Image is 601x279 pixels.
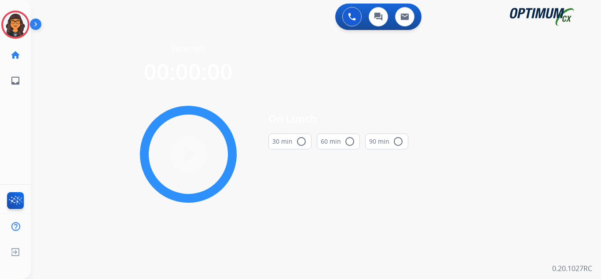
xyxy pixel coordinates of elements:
button: 30 min [268,134,311,149]
mat-icon: inbox [10,75,21,86]
mat-icon: radio_button_unchecked [344,136,355,147]
mat-icon: radio_button_unchecked [296,136,307,147]
img: avatar [3,12,28,37]
mat-icon: radio_button_unchecked [393,136,403,147]
span: On Lunch [268,111,408,126]
span: 00:00:00 [144,56,233,86]
button: 90 min [365,134,408,149]
p: 0.20.1027RC [552,263,592,274]
span: Time left [171,43,206,55]
mat-icon: home [10,50,21,60]
button: 60 min [317,134,360,149]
